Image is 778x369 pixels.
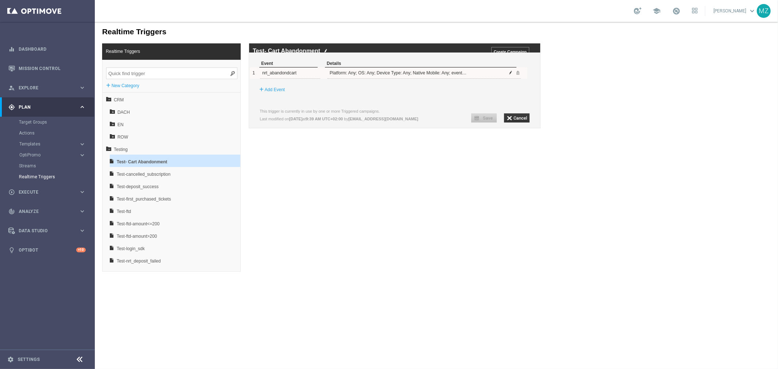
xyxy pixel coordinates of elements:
a: Target Groups [19,119,76,125]
i: keyboard_arrow_right [79,152,86,159]
div: Streams [19,160,94,171]
span: Plan [19,105,79,109]
span: DACH [23,84,101,97]
button: equalizer Dashboard [8,46,86,52]
span: CRM [19,72,100,84]
div: Templates [19,139,94,149]
div: Event [164,38,223,46]
span: OptiPromo [19,153,71,157]
button: person_search Explore keyboard_arrow_right [8,85,86,91]
div: Dashboard [8,39,86,59]
a: [PERSON_NAME]keyboard_arrow_down [713,5,757,16]
span: Edit [414,48,418,53]
label: Add Event [170,64,190,71]
span: EN [23,97,101,109]
span: Data Studio [19,229,79,233]
div: Mission Control [8,59,86,78]
i: track_changes [8,208,15,215]
div: Test-nrt_deposit_failed [22,241,100,246]
span: keyboard_arrow_down [748,7,756,15]
div: Target Groups [19,117,94,128]
div: Explore [8,85,79,91]
i: keyboard_arrow_right [79,208,86,215]
span: Realtime Triggers [7,23,49,36]
a: Mission Control [19,59,86,78]
button: lightbulb Optibot +10 [8,247,86,253]
span: Explore [19,86,79,90]
div: Details [230,38,422,46]
lable: Last modified on at by [165,95,324,99]
div: Data Studio [8,228,79,234]
i: play_circle_outline [8,189,15,195]
span: Templates [19,142,71,146]
div: Test-ftd-amount<=200 [22,204,100,209]
div: 1 [155,46,160,57]
div: Templates [19,142,79,146]
div: Test-deposit_success [22,167,100,172]
label: This trigger is currently in use by one or more Triggered campaigns. [165,87,285,92]
b: [DATE] [194,95,208,99]
i: keyboard_arrow_right [79,84,86,91]
div: Plan [8,104,79,110]
div: Test-cancelled_subscription [22,155,100,160]
button: play_circle_outline Execute keyboard_arrow_right [8,189,86,195]
span: Test-cancelled_subscription [22,146,100,159]
div: +10 [76,248,86,252]
button: OptiPromo keyboard_arrow_right [19,152,86,158]
b: 9:39 AM UTC+02:00 [211,95,248,99]
i: keyboard_arrow_right [79,227,86,234]
span: Test-nrt_stake_casino [22,245,100,258]
button: Mission Control [8,66,86,71]
span: Execute [19,190,79,194]
a: Settings [18,357,40,362]
a: Dashboard [19,39,86,59]
div: Execute [8,189,79,195]
span: Analyze [19,209,79,214]
button: Data Studio keyboard_arrow_right [8,228,86,234]
div: OptiPromo [19,153,79,157]
button: gps_fixed Plan keyboard_arrow_right [8,104,86,110]
a: Realtime Triggers [19,174,76,180]
b: [EMAIL_ADDRESS][DOMAIN_NAME] [253,95,324,99]
i: lightbulb [8,247,15,253]
div: Platform: Any; OS: Any; Device Type: Any; Native Mobile: Any; event_channel_ll: Any; event_appweb... [233,46,372,57]
div: Realtime Triggers [19,171,94,182]
div: Analyze [8,208,79,215]
span: Testing [19,121,100,134]
input: Quick find trigger [11,46,143,57]
div: MZ [757,4,771,18]
i: person_search [8,85,15,91]
div: nrt_abandondcart [167,46,226,57]
span: Test-ftd [22,183,100,196]
i: gps_fixed [8,104,15,110]
button: Templates keyboard_arrow_right [19,141,86,147]
a: Streams [19,163,76,169]
div: Optibot [8,240,86,260]
i: equalizer [8,46,15,53]
a: Actions [19,130,76,136]
label: + [164,64,169,71]
label: + [11,60,16,67]
div: Test-first_purchased_tickets [22,179,100,184]
i: keyboard_arrow_right [79,141,86,148]
span: Delete [421,48,425,53]
span: Test-deposit_success [22,159,100,171]
button: track_changes Analyze keyboard_arrow_right [8,209,86,214]
i: keyboard_arrow_right [79,189,86,195]
i: settings [7,356,14,363]
label: New Category [17,60,44,67]
span: Test-ftd-amount>200 [22,208,100,221]
div: OptiPromo [19,149,94,160]
span: ROW [23,109,101,121]
span: Test-login_sdk [22,221,100,233]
